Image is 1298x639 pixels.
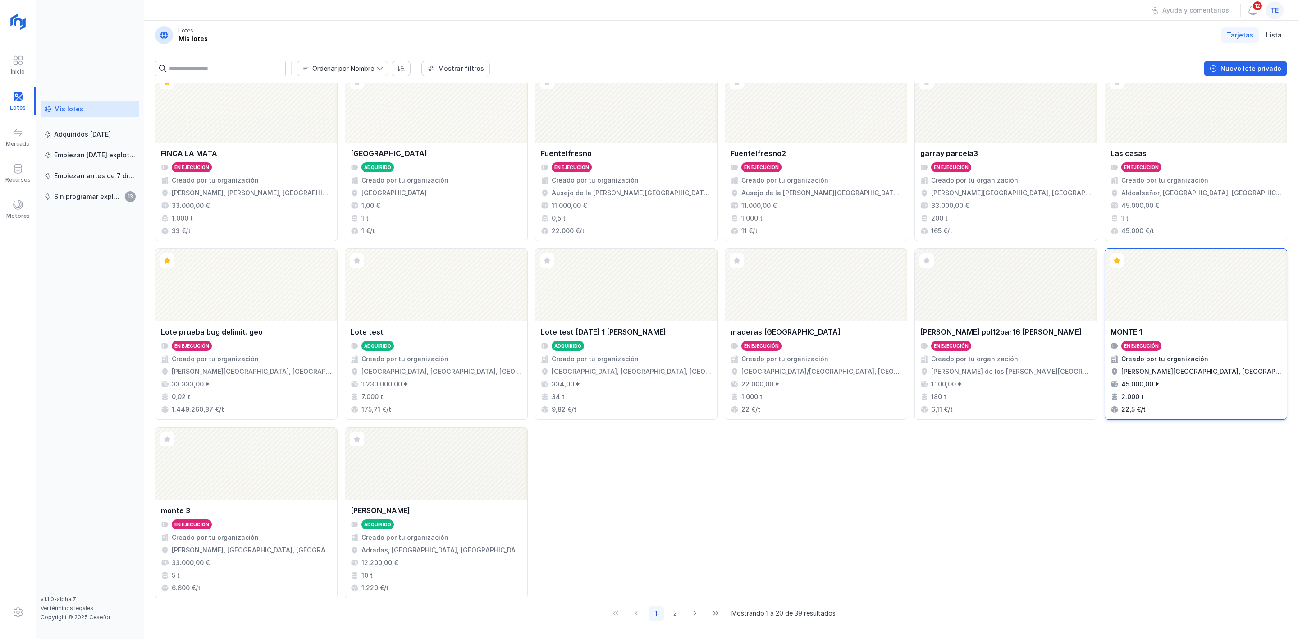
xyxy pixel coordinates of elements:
div: Lote test [DATE] 1 [PERSON_NAME] [541,326,666,337]
a: [PERSON_NAME] pol12par16 [PERSON_NAME]En ejecuciónCreado por tu organización[PERSON_NAME] de los ... [914,248,1097,420]
div: Las casas [1111,148,1147,159]
div: Creado por tu organización [172,176,259,185]
a: maderas [GEOGRAPHIC_DATA]En ejecuciónCreado por tu organización[GEOGRAPHIC_DATA]/[GEOGRAPHIC_DATA... [725,248,907,420]
div: 22.000,00 € [741,380,779,389]
div: Creado por tu organización [741,354,828,363]
div: Creado por tu organización [361,176,448,185]
div: 33 €/t [172,226,191,235]
div: FINCA LA MATA [161,148,217,159]
div: Creado por tu organización [1121,176,1208,185]
div: En ejecución [1124,343,1159,349]
div: Adradas, [GEOGRAPHIC_DATA], [GEOGRAPHIC_DATA], [GEOGRAPHIC_DATA] [361,546,521,555]
div: 1.230.000,00 € [361,380,408,389]
div: En ejecución [744,343,779,349]
a: garray parcela3En ejecuciónCreado por tu organización[PERSON_NAME][GEOGRAPHIC_DATA], [GEOGRAPHIC_... [914,70,1097,241]
div: Adquirido [364,164,391,170]
div: 22,5 €/t [1121,405,1146,414]
div: Fuentelfresno2 [731,148,786,159]
div: 1,00 € [361,201,380,210]
div: v1.1.0-alpha.7 [41,596,139,603]
div: 1.220 €/t [361,584,389,593]
div: Ayuda y comentarios [1162,6,1229,15]
div: [GEOGRAPHIC_DATA], [GEOGRAPHIC_DATA], [GEOGRAPHIC_DATA], [GEOGRAPHIC_DATA], [GEOGRAPHIC_DATA] [361,367,521,376]
div: 33.333,00 € [172,380,210,389]
div: 6.600 €/t [172,584,201,593]
div: En ejecución [744,164,779,170]
div: 1 €/t [361,226,375,235]
div: Creado por tu organización [1121,354,1208,363]
div: MONTE 1 [1111,326,1142,337]
div: 11 €/t [741,226,758,235]
div: Sin programar explotación [54,192,122,201]
div: 45.000 €/t [1121,226,1154,235]
div: 33.000,00 € [172,558,210,567]
span: Mostrando 1 a 20 de 39 resultados [731,609,836,618]
div: 1.000 t [172,214,193,223]
div: Creado por tu organización [931,354,1018,363]
div: Adquirido [554,343,581,349]
div: En ejecución [554,164,589,170]
div: Ordenar por Nombre [312,65,374,72]
a: Empiezan [DATE] explotación [41,147,139,163]
div: Empiezan [DATE] explotación [54,151,136,160]
div: [PERSON_NAME][GEOGRAPHIC_DATA], [GEOGRAPHIC_DATA], [GEOGRAPHIC_DATA] [172,367,332,376]
div: 34 t [552,392,565,401]
div: Aldealseñor, [GEOGRAPHIC_DATA], [GEOGRAPHIC_DATA], [GEOGRAPHIC_DATA] [1121,188,1281,198]
a: Lote testAdquiridoCreado por tu organización[GEOGRAPHIC_DATA], [GEOGRAPHIC_DATA], [GEOGRAPHIC_DAT... [345,248,527,420]
div: 7.000 t [361,392,383,401]
div: [PERSON_NAME], [PERSON_NAME], [GEOGRAPHIC_DATA], [GEOGRAPHIC_DATA] [172,188,332,198]
a: Lista [1261,27,1287,43]
div: [PERSON_NAME] pol12par16 [PERSON_NAME] [920,326,1082,337]
div: Motores [6,212,30,220]
a: Empiezan antes de 7 días [41,168,139,184]
div: 33.000,00 € [931,201,969,210]
a: Sin programar explotación13 [41,188,139,205]
div: 11.000,00 € [741,201,777,210]
div: 10 t [361,571,373,580]
div: [PERSON_NAME] [351,505,410,516]
div: 165 €/t [931,226,952,235]
div: 200 t [931,214,948,223]
div: Empiezan antes de 7 días [54,171,136,180]
button: Last Page [707,606,724,621]
div: Creado por tu organización [931,176,1018,185]
div: 334,00 € [552,380,580,389]
div: 1.000 t [741,214,763,223]
span: 12 [1252,0,1263,11]
div: 33.000,00 € [172,201,210,210]
div: maderas [GEOGRAPHIC_DATA] [731,326,841,337]
div: Mis lotes [54,105,83,114]
div: [PERSON_NAME] de los [PERSON_NAME][GEOGRAPHIC_DATA], [GEOGRAPHIC_DATA], [GEOGRAPHIC_DATA] [931,367,1091,376]
div: Inicio [11,68,25,75]
div: Adquirido [364,343,391,349]
div: 0,5 t [552,214,566,223]
a: Lote test [DATE] 1 [PERSON_NAME]AdquiridoCreado por tu organización[GEOGRAPHIC_DATA], [GEOGRAPHIC... [535,248,718,420]
a: FINCA LA MATAEn ejecuciónCreado por tu organización[PERSON_NAME], [PERSON_NAME], [GEOGRAPHIC_DATA... [155,70,338,241]
div: Creado por tu organización [172,533,259,542]
div: Copyright © 2025 Cesefor [41,614,139,621]
div: garray parcela3 [920,148,978,159]
div: Lotes [178,27,193,34]
div: Recursos [5,176,31,184]
a: Fuentelfresno2En ejecuciónCreado por tu organizaciónAusejo de la [PERSON_NAME][GEOGRAPHIC_DATA], ... [725,70,907,241]
div: [PERSON_NAME][GEOGRAPHIC_DATA], [GEOGRAPHIC_DATA], [GEOGRAPHIC_DATA] [1121,367,1281,376]
span: 13 [125,191,136,202]
button: Nuevo lote privado [1204,61,1287,76]
div: Creado por tu organización [361,354,448,363]
div: 22 €/t [741,405,760,414]
a: Tarjetas [1221,27,1259,43]
button: Ayuda y comentarios [1146,3,1235,18]
div: Mis lotes [178,34,208,43]
div: Creado por tu organización [741,176,828,185]
div: [PERSON_NAME], [GEOGRAPHIC_DATA], [GEOGRAPHIC_DATA], [GEOGRAPHIC_DATA] [172,546,332,555]
div: En ejecución [174,164,209,170]
div: Nuevo lote privado [1220,64,1281,73]
div: Mercado [6,140,30,147]
a: Mis lotes [41,101,139,117]
div: 22.000 €/t [552,226,585,235]
a: [PERSON_NAME]AdquiridoCreado por tu organizaciónAdradas, [GEOGRAPHIC_DATA], [GEOGRAPHIC_DATA], [G... [345,427,527,598]
div: 12.200,00 € [361,558,398,567]
div: [GEOGRAPHIC_DATA], [GEOGRAPHIC_DATA], [GEOGRAPHIC_DATA], [GEOGRAPHIC_DATA] [552,367,712,376]
div: 11.000,00 € [552,201,587,210]
div: 6,11 €/t [931,405,953,414]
